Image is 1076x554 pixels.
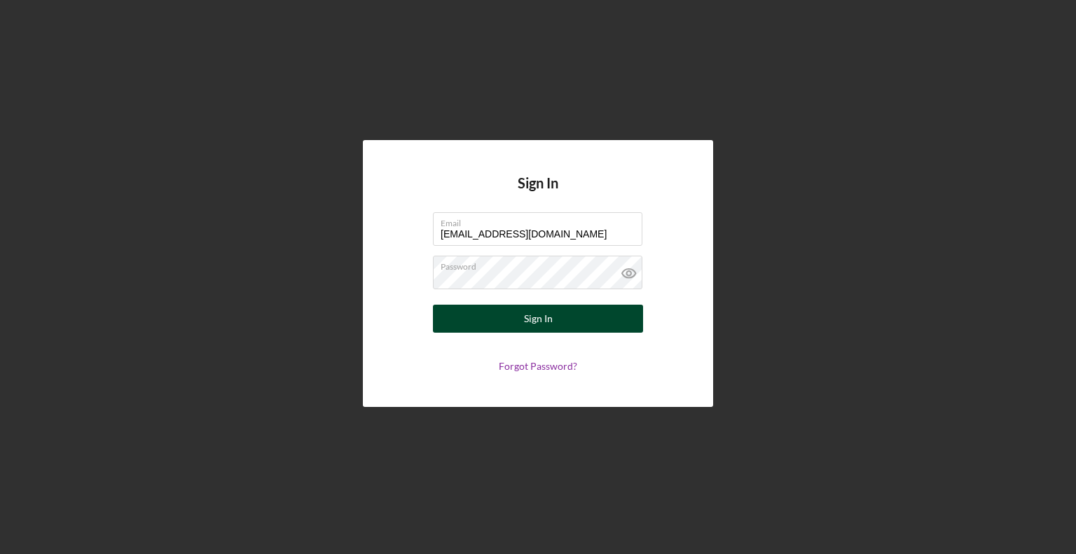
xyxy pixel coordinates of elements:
[524,305,553,333] div: Sign In
[441,213,642,228] label: Email
[518,175,558,212] h4: Sign In
[433,305,643,333] button: Sign In
[499,360,577,372] a: Forgot Password?
[441,256,642,272] label: Password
